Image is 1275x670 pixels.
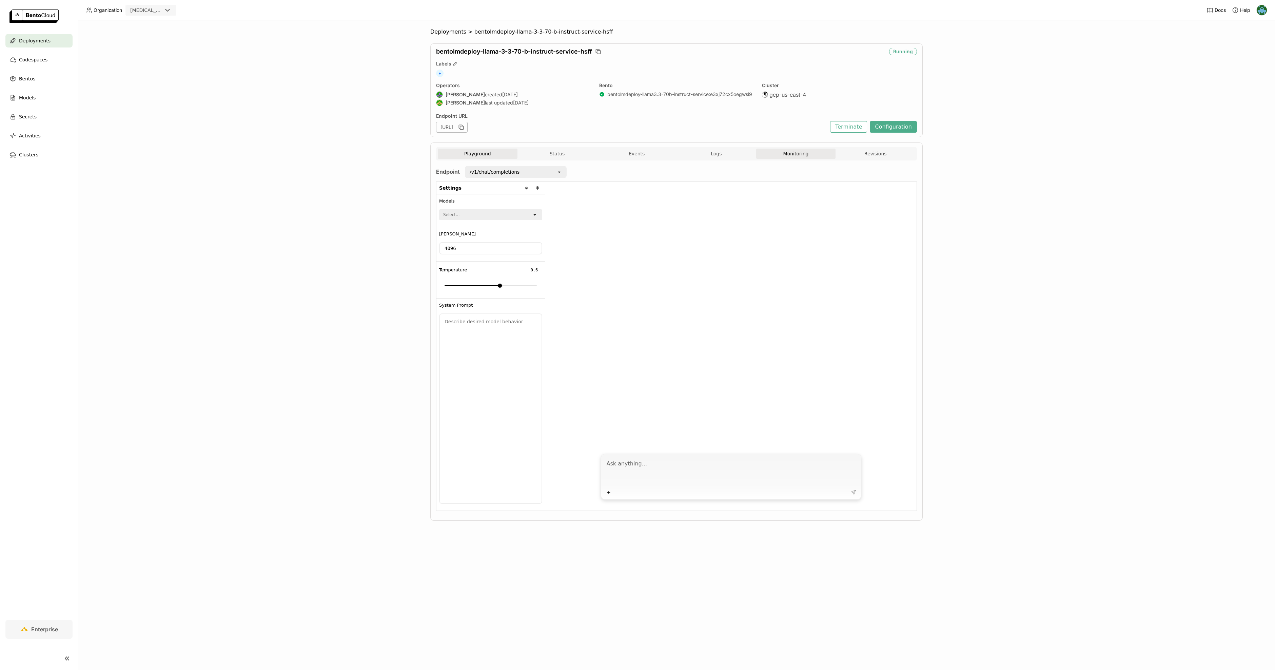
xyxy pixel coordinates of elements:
button: Logs [676,149,756,159]
span: Models [439,198,455,204]
span: Help [1240,7,1250,13]
span: Secrets [19,113,37,121]
div: Running [889,48,917,55]
svg: Plus [606,490,611,495]
span: > [466,28,474,35]
div: Endpoint URL [436,113,827,119]
button: Playground [438,149,517,159]
div: Accessibility label [498,284,502,288]
div: Settings [436,182,545,194]
div: Help [1232,7,1250,14]
strong: Endpoint [436,168,460,175]
button: Configuration [870,121,917,133]
a: Secrets [5,110,73,123]
span: Activities [19,132,41,140]
div: Cluster [762,82,917,89]
a: Codespaces [5,53,73,66]
button: Terminate [830,121,867,133]
input: Selected /v1/chat/completions. [520,169,521,175]
a: Bentos [5,72,73,85]
span: bentolmdeploy-llama-3-3-70-b-instruct-service-hsff [436,48,592,55]
span: Enterprise [31,626,58,633]
a: Enterprise [5,620,73,639]
button: Monitoring [756,149,836,159]
div: [MEDICAL_DATA] [130,7,162,14]
span: bentolmdeploy-llama-3-3-70-b-instruct-service-hsff [474,28,613,35]
div: Labels [436,61,917,67]
div: [URL] [436,122,468,133]
span: [PERSON_NAME] [439,231,476,237]
img: Shenyang Zhao [436,92,443,98]
span: Bentos [19,75,35,83]
span: gcp-us-east-4 [769,91,806,98]
span: Clusters [19,151,38,159]
button: Events [597,149,676,159]
strong: [PERSON_NAME] [446,100,485,106]
div: Select... [443,211,459,218]
div: created [436,91,591,98]
span: + [436,70,444,77]
a: Docs [1207,7,1226,14]
span: [DATE] [502,92,518,98]
span: Temperature [439,267,467,273]
span: Deployments [430,28,466,35]
span: Codespaces [19,56,47,64]
span: Models [19,94,36,102]
span: Docs [1215,7,1226,13]
a: bentolmdeploy-llama3.3-70b-instruct-service:e3xj72cx5oegwsi9 [607,91,752,97]
button: Revisions [836,149,915,159]
strong: [PERSON_NAME] [446,92,485,98]
button: Status [517,149,597,159]
nav: Breadcrumbs navigation [430,28,923,35]
a: Models [5,91,73,104]
div: Operators [436,82,591,89]
a: Deployments [5,34,73,47]
a: Activities [5,129,73,142]
div: last updated [436,99,591,106]
a: Clusters [5,148,73,161]
svg: open [556,169,562,175]
img: Yu Gong [1257,5,1267,15]
div: /v1/chat/completions [470,169,519,175]
span: System Prompt [439,303,473,308]
input: Temperature [527,266,542,274]
img: Steve Guo [436,100,443,106]
span: Organization [94,7,122,13]
img: logo [9,9,59,23]
span: [DATE] [513,100,529,106]
div: Bento [599,82,754,89]
svg: open [532,212,537,217]
span: Deployments [19,37,51,45]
